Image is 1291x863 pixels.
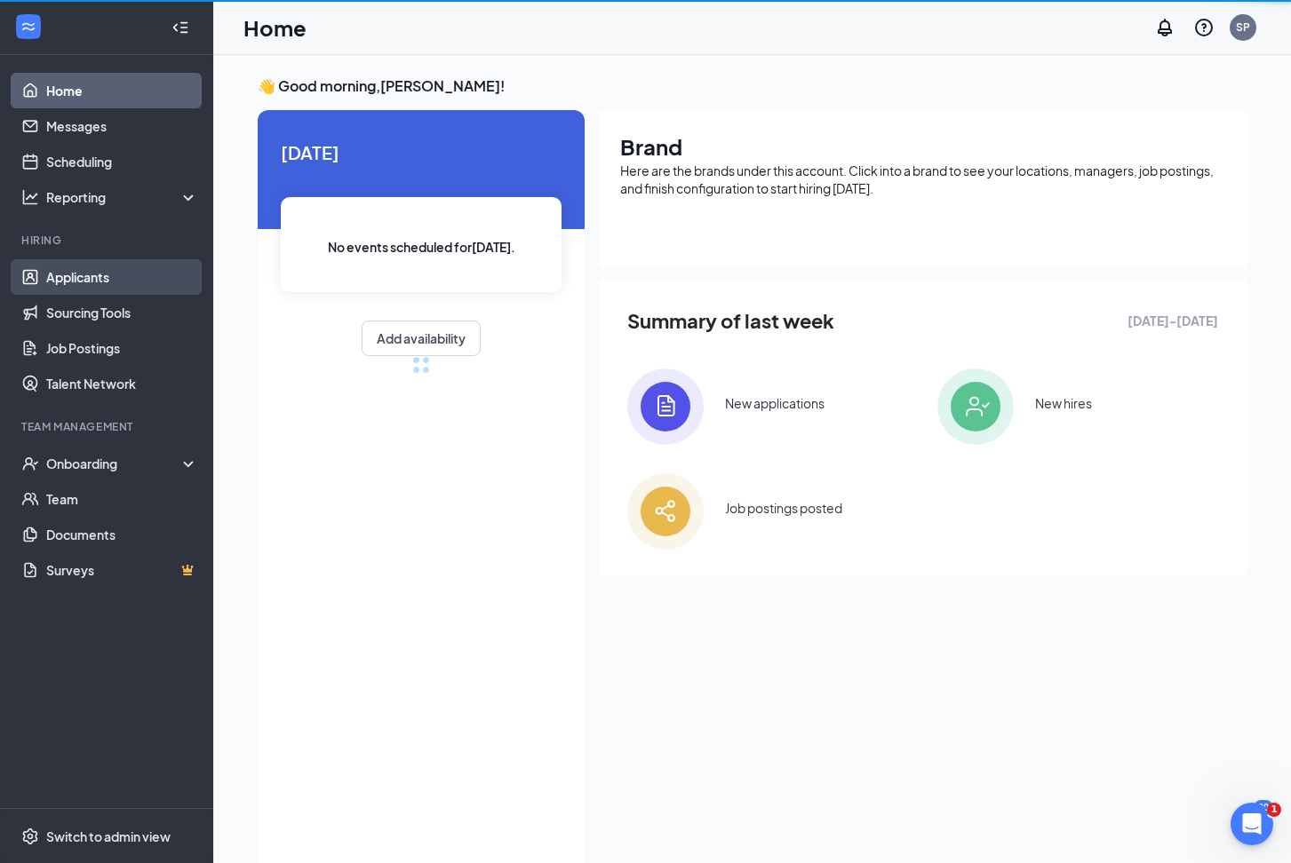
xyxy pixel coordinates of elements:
a: Documents [46,517,198,552]
div: Job postings posted [725,499,842,517]
div: SP [1236,20,1250,35]
span: Summary of last week [627,305,834,336]
button: Add availability [362,321,481,356]
span: [DATE] - [DATE] [1128,311,1218,330]
a: Job Postings [46,330,198,366]
div: Onboarding [46,455,183,472]
div: loading meetings... [412,356,430,374]
a: Talent Network [46,366,198,401]
div: Team Management [21,419,195,434]
a: Home [46,73,198,108]
a: Sourcing Tools [46,295,198,330]
img: icon [627,368,704,445]
iframe: Intercom live chat [1231,803,1273,845]
a: SurveysCrown [46,552,198,588]
svg: Notifications [1154,17,1175,38]
a: Messages [46,108,198,144]
svg: Settings [21,827,39,845]
svg: QuestionInfo [1193,17,1215,38]
div: Switch to admin view [46,827,171,845]
svg: Analysis [21,188,39,206]
div: 20 [1254,800,1273,815]
a: Applicants [46,259,198,295]
div: New hires [1035,394,1092,412]
div: New applications [725,394,825,412]
a: Team [46,481,198,517]
span: [DATE] [281,139,562,166]
h1: Brand [620,131,1225,162]
h3: 👋 Good morning, [PERSON_NAME] ! [258,76,1247,96]
a: Scheduling [46,144,198,179]
div: Reporting [46,188,199,206]
svg: WorkstreamLogo [20,18,37,36]
svg: UserCheck [21,455,39,472]
img: icon [937,368,1014,445]
img: icon [627,473,704,550]
div: Here are the brands under this account. Click into a brand to see your locations, managers, job p... [620,162,1225,197]
h1: Home [243,12,307,43]
svg: Collapse [171,19,189,36]
span: 1 [1267,803,1281,817]
div: Hiring [21,233,195,248]
span: No events scheduled for [DATE] . [328,237,515,257]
